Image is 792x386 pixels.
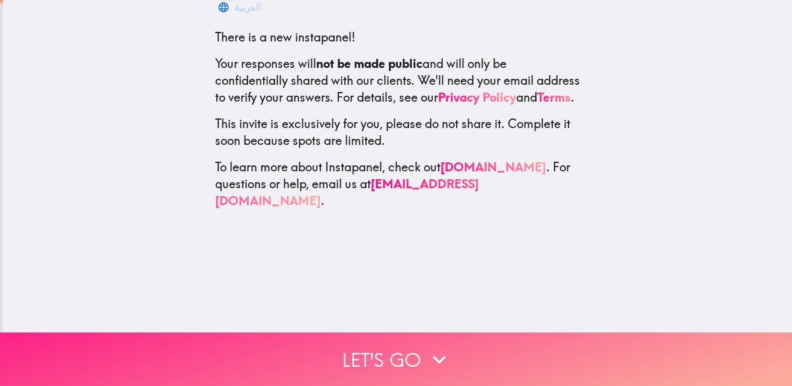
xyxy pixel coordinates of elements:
p: To learn more about Instapanel, check out . For questions or help, email us at . [215,159,580,209]
a: [DOMAIN_NAME] [440,159,546,174]
p: Your responses will and will only be confidentially shared with our clients. We'll need your emai... [215,55,580,106]
p: This invite is exclusively for you, please do not share it. Complete it soon because spots are li... [215,115,580,149]
span: There is a new instapanel! [215,29,355,44]
a: Terms [537,90,571,105]
a: Privacy Policy [438,90,516,105]
b: not be made public [316,56,422,71]
a: [EMAIL_ADDRESS][DOMAIN_NAME] [215,176,479,208]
